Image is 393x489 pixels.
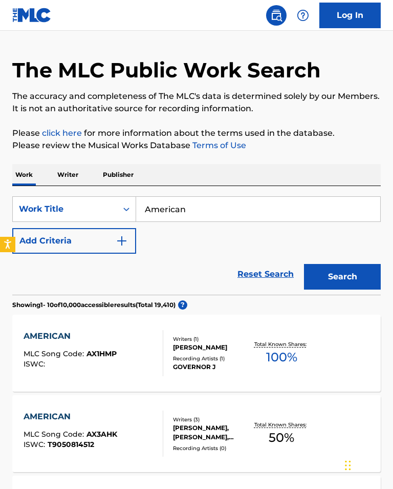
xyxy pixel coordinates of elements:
div: Help [293,5,313,26]
div: Writers ( 1 ) [173,335,251,343]
div: Work Title [19,203,111,215]
img: MLC Logo [12,8,52,23]
span: MLC Song Code : [24,430,86,439]
div: Drag [345,450,351,481]
a: click here [42,128,82,138]
p: Please review the Musical Works Database [12,139,381,152]
div: [PERSON_NAME], [PERSON_NAME], [PERSON_NAME] [173,423,251,442]
span: ? [178,300,187,310]
a: Terms of Use [190,140,246,150]
p: The accuracy and completeness of The MLC's data is determined solely by our Members. [12,90,381,103]
span: ISWC : [24,359,48,369]
div: [PERSON_NAME] [173,343,251,352]
a: AMERICANMLC Song Code:AX3AHKISWC:T9050814512Writers (3)[PERSON_NAME], [PERSON_NAME], [PERSON_NAME... [12,395,381,472]
p: Total Known Shares: [254,340,309,348]
iframe: Chat Widget [342,440,393,489]
span: 100 % [266,348,297,366]
p: It is not an authoritative source for recording information. [12,103,381,115]
p: Writer [54,164,81,186]
span: ISWC : [24,440,48,449]
p: Publisher [100,164,137,186]
img: help [297,9,309,22]
div: Recording Artists ( 0 ) [173,444,251,452]
a: Public Search [266,5,287,26]
button: Add Criteria [12,228,136,254]
p: Total Known Shares: [254,421,309,429]
a: AMERICANMLC Song Code:AX1HMPISWC:Writers (1)[PERSON_NAME]Recording Artists (1)GOVERNOR JTotal Kno... [12,315,381,392]
span: T9050814512 [48,440,94,449]
span: AX3AHK [86,430,117,439]
div: GOVERNOR J [173,362,251,372]
a: Reset Search [232,263,299,286]
a: Log In [319,3,381,28]
p: Work [12,164,36,186]
span: MLC Song Code : [24,349,86,358]
div: Writers ( 3 ) [173,416,251,423]
p: Showing 1 - 10 of 10,000 accessible results (Total 19,410 ) [12,300,176,310]
div: AMERICAN [24,411,117,423]
div: Recording Artists ( 1 ) [173,355,251,362]
button: Search [304,264,381,290]
h1: The MLC Public Work Search [12,57,321,83]
div: AMERICAN [24,330,117,342]
img: 9d2ae6d4665cec9f34b9.svg [116,235,128,247]
img: search [270,9,282,22]
p: Please for more information about the terms used in the database. [12,127,381,139]
span: 50 % [269,429,294,447]
span: AX1HMP [86,349,117,358]
form: Search Form [12,196,381,295]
